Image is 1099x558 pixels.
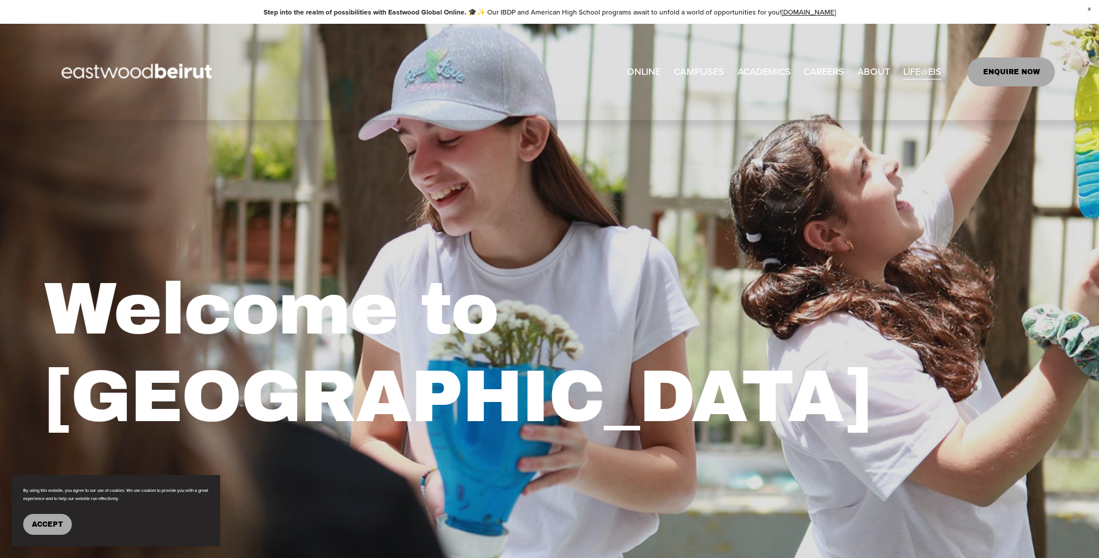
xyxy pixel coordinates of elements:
p: By using this website, you agree to our use of cookies. We use cookies to provide you with a grea... [23,487,209,502]
img: EastwoodIS Global Site [44,42,233,102]
a: folder dropdown [674,62,724,81]
a: folder dropdown [903,62,941,81]
a: [DOMAIN_NAME] [782,7,836,17]
a: ENQUIRE NOW [967,57,1055,86]
span: ACADEMICS [737,63,791,81]
button: Accept [23,514,72,535]
span: CAMPUSES [674,63,724,81]
span: LIFE@EIS [903,63,941,81]
a: folder dropdown [737,62,791,81]
span: ABOUT [857,63,890,81]
a: folder dropdown [857,62,890,81]
section: Cookie banner [12,475,220,546]
a: CAREERS [804,62,844,81]
h1: Welcome to [GEOGRAPHIC_DATA] [44,266,970,441]
a: ONLINE [627,62,660,81]
span: Accept [32,520,63,528]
